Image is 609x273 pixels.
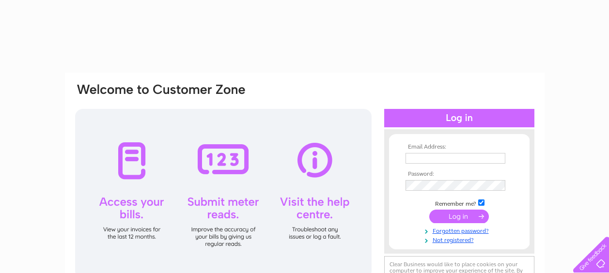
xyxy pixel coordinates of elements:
[406,235,515,244] a: Not registered?
[403,198,515,208] td: Remember me?
[429,210,489,223] input: Submit
[406,226,515,235] a: Forgotten password?
[403,171,515,178] th: Password:
[403,144,515,151] th: Email Address:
